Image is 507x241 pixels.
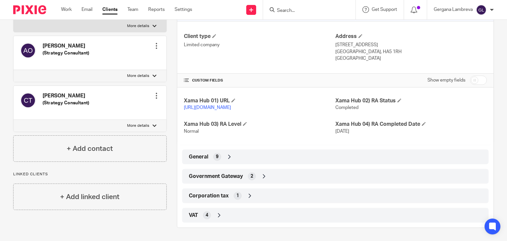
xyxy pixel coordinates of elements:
[476,5,487,15] img: svg%3E
[434,6,473,13] p: Gergana Lambreva
[20,43,36,58] img: svg%3E
[335,121,487,128] h4: Xama Hub 04) RA Completed Date
[216,154,219,160] span: 9
[189,173,243,180] span: Government Gateway
[184,129,199,134] span: Normal
[251,173,253,180] span: 2
[184,33,335,40] h4: Client type
[184,42,335,48] p: Limited company
[61,6,72,13] a: Work
[427,77,465,84] label: Show empty fields
[43,100,89,106] h5: (Strategy Consultant)
[82,6,92,13] a: Email
[43,50,89,56] h5: (Strategy Consultant)
[206,212,208,219] span: 4
[335,33,487,40] h4: Address
[189,154,208,160] span: General
[127,23,149,29] p: More details
[335,105,358,110] span: Completed
[43,92,89,99] h4: [PERSON_NAME]
[236,192,239,199] span: 1
[127,6,138,13] a: Team
[148,6,165,13] a: Reports
[184,121,335,128] h4: Xama Hub 03) RA Level
[127,123,149,128] p: More details
[184,105,231,110] a: [URL][DOMAIN_NAME]
[372,7,397,12] span: Get Support
[335,49,487,55] p: [GEOGRAPHIC_DATA], HA5 1RH
[175,6,192,13] a: Settings
[335,55,487,62] p: [GEOGRAPHIC_DATA]
[20,92,36,108] img: svg%3E
[184,78,335,83] h4: CUSTOM FIELDS
[127,73,149,79] p: More details
[335,129,349,134] span: [DATE]
[189,192,229,199] span: Corporation tax
[67,144,113,154] h4: + Add contact
[335,97,487,104] h4: Xama Hub 02) RA Status
[13,5,46,14] img: Pixie
[276,8,336,14] input: Search
[13,172,167,177] p: Linked clients
[335,42,487,48] p: [STREET_ADDRESS]
[43,43,89,50] h4: [PERSON_NAME]
[189,212,198,219] span: VAT
[184,97,335,104] h4: Xama Hub 01) URL
[102,6,118,13] a: Clients
[60,192,119,202] h4: + Add linked client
